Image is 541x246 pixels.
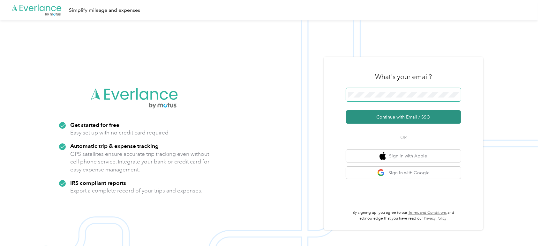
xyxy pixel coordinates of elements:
button: google logoSign in with Google [346,167,461,179]
a: Privacy Policy [424,216,447,221]
p: GPS satellites ensure accurate trip tracking even without cell phone service. Integrate your bank... [70,150,210,174]
span: OR [392,134,415,141]
button: apple logoSign in with Apple [346,150,461,162]
img: google logo [377,169,385,177]
strong: Automatic trip & expense tracking [70,142,159,149]
p: Easy set up with no credit card required [70,129,169,137]
div: Simplify mileage and expenses [69,6,140,14]
p: Export a complete record of your trips and expenses. [70,187,202,195]
a: Terms and Conditions [408,210,447,215]
h3: What's your email? [375,72,432,81]
button: Continue with Email / SSO [346,110,461,124]
p: By signing up, you agree to our and acknowledge that you have read our . [346,210,461,221]
strong: Get started for free [70,121,119,128]
img: apple logo [379,152,386,160]
strong: IRS compliant reports [70,179,126,186]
